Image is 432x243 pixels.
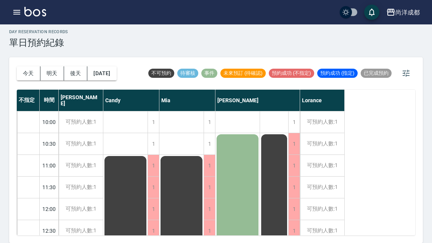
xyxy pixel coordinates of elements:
div: 10:00 [40,111,59,133]
button: [DATE] [87,66,116,80]
div: 1 [204,133,215,154]
img: Logo [24,7,46,16]
div: 1 [148,155,159,176]
div: 10:30 [40,133,59,154]
div: Mia [159,90,215,111]
div: 可預約人數:1 [300,220,344,241]
div: 可預約人數:1 [59,198,103,220]
div: 1 [288,198,300,220]
div: 可預約人數:1 [300,111,344,133]
div: 可預約人數:1 [59,133,103,154]
div: 1 [288,220,300,241]
div: 1 [288,177,300,198]
span: 未來預訂 (待確認) [220,70,266,77]
h2: day Reservation records [9,29,68,34]
div: 1 [148,198,159,220]
div: 可預約人數:1 [300,155,344,176]
span: 待審核 [177,70,198,77]
div: 可預約人數:1 [59,111,103,133]
div: 1 [148,177,159,198]
div: 不指定 [17,90,40,111]
div: [PERSON_NAME] [215,90,300,111]
span: 已完成預約 [361,70,392,77]
div: 1 [204,220,215,241]
div: 11:30 [40,176,59,198]
div: 時間 [40,90,59,111]
span: 預約成功 (指定) [317,70,358,77]
button: 明天 [40,66,64,80]
button: 後天 [64,66,88,80]
div: Candy [103,90,159,111]
div: 1 [148,133,159,154]
div: Lorance [300,90,345,111]
div: 1 [148,111,159,133]
div: 可預約人數:1 [300,133,344,154]
div: 1 [288,111,300,133]
div: 1 [204,155,215,176]
div: 12:00 [40,198,59,220]
div: 1 [288,155,300,176]
button: save [364,5,379,20]
div: 可預約人數:1 [300,198,344,220]
div: 可預約人數:1 [59,155,103,176]
span: 事件 [201,70,217,77]
span: 不可預約 [148,70,174,77]
div: 尚洋成都 [395,8,420,17]
div: 11:00 [40,154,59,176]
button: 尚洋成都 [383,5,423,20]
div: [PERSON_NAME] [59,90,103,111]
div: 1 [204,177,215,198]
div: 1 [148,220,159,241]
span: 預約成功 (不指定) [269,70,314,77]
div: 可預約人數:1 [59,220,103,241]
button: 今天 [17,66,40,80]
div: 1 [204,198,215,220]
div: 12:30 [40,220,59,241]
div: 可預約人數:1 [300,177,344,198]
div: 1 [288,133,300,154]
div: 1 [204,111,215,133]
h3: 單日預約紀錄 [9,37,68,48]
div: 可預約人數:1 [59,177,103,198]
